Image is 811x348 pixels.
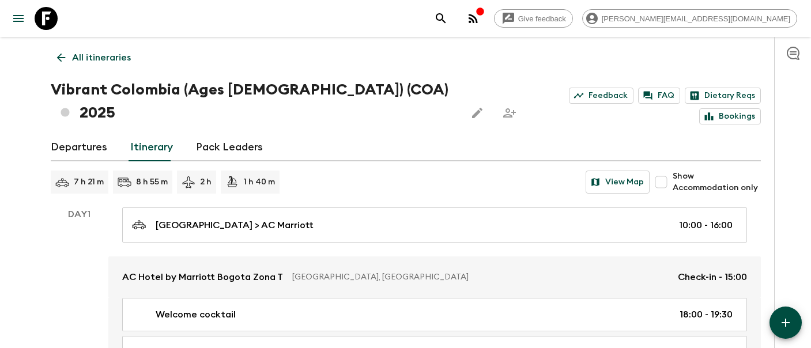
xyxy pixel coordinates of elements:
p: 8 h 55 m [136,176,168,188]
p: Welcome cocktail [156,308,236,321]
h1: Vibrant Colombia (Ages [DEMOGRAPHIC_DATA]) (COA) 2025 [51,78,457,124]
div: [PERSON_NAME][EMAIL_ADDRESS][DOMAIN_NAME] [582,9,797,28]
a: Give feedback [494,9,573,28]
p: 10:00 - 16:00 [679,218,733,232]
a: [GEOGRAPHIC_DATA] > AC Marriott10:00 - 16:00 [122,207,747,243]
span: Share this itinerary [498,101,521,124]
p: 18:00 - 19:30 [680,308,733,321]
p: All itineraries [72,51,131,65]
a: Pack Leaders [196,134,263,161]
span: [PERSON_NAME][EMAIL_ADDRESS][DOMAIN_NAME] [595,14,797,23]
a: All itineraries [51,46,137,69]
a: Bookings [699,108,761,124]
p: 2 h [200,176,212,188]
button: View Map [586,171,650,194]
a: FAQ [638,88,680,104]
p: 1 h 40 m [244,176,275,188]
button: Edit this itinerary [466,101,489,124]
a: AC Hotel by Marriott Bogota Zona T[GEOGRAPHIC_DATA], [GEOGRAPHIC_DATA]Check-in - 15:00 [108,256,761,298]
a: Departures [51,134,107,161]
button: menu [7,7,30,30]
a: Welcome cocktail18:00 - 19:30 [122,298,747,331]
a: Feedback [569,88,633,104]
p: 7 h 21 m [74,176,104,188]
p: [GEOGRAPHIC_DATA] > AC Marriott [156,218,314,232]
p: [GEOGRAPHIC_DATA], [GEOGRAPHIC_DATA] [292,271,669,283]
a: Itinerary [130,134,173,161]
p: Day 1 [51,207,108,221]
p: Check-in - 15:00 [678,270,747,284]
p: AC Hotel by Marriott Bogota Zona T [122,270,283,284]
span: Show Accommodation only [673,171,760,194]
span: Give feedback [512,14,572,23]
a: Dietary Reqs [685,88,761,104]
button: search adventures [429,7,452,30]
